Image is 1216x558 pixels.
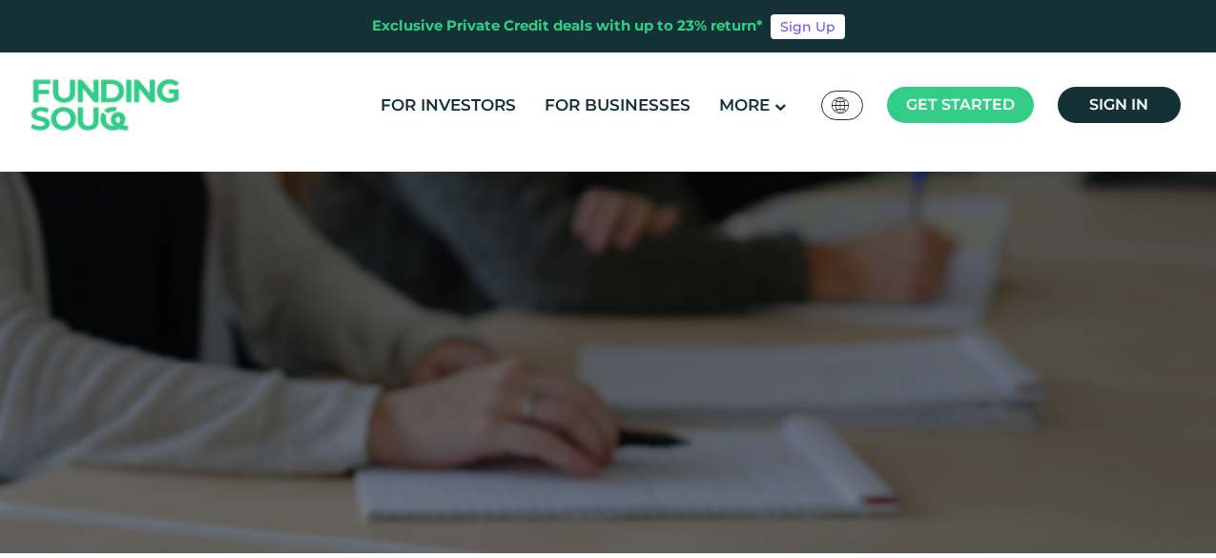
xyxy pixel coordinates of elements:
[1058,87,1181,123] a: Sign in
[540,90,695,121] a: For Businesses
[906,95,1015,114] span: Get started
[372,15,763,37] div: Exclusive Private Credit deals with up to 23% return*
[771,14,845,39] a: Sign Up
[832,97,849,114] img: SA Flag
[376,90,521,121] a: For Investors
[719,95,770,114] span: More
[12,57,199,154] img: Logo
[1089,95,1148,114] span: Sign in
